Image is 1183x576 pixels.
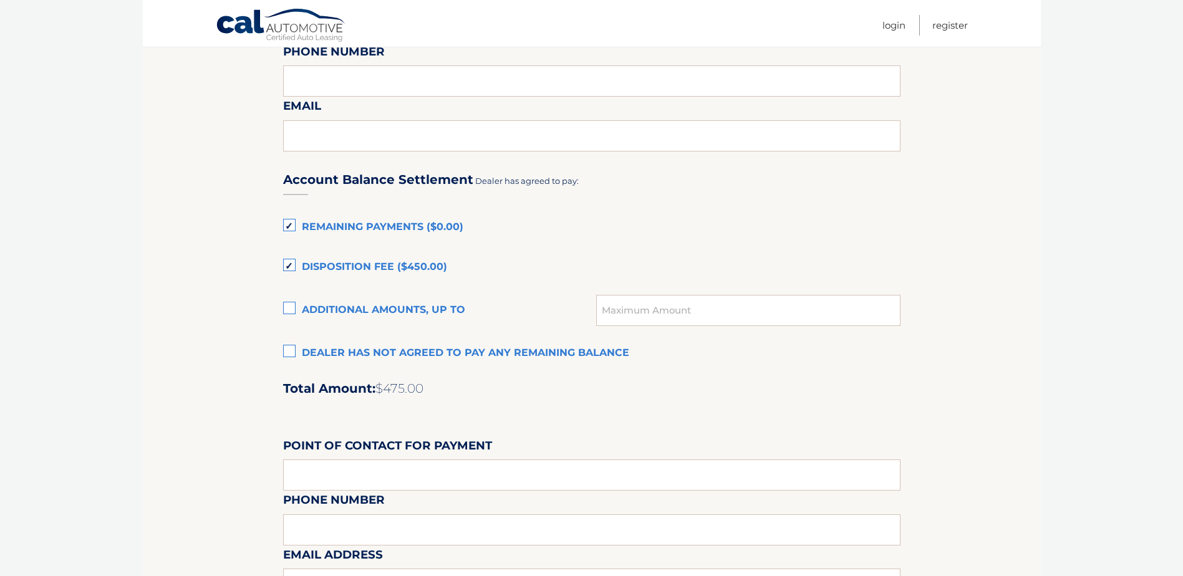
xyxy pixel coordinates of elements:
[283,255,901,280] label: Disposition Fee ($450.00)
[283,42,385,65] label: Phone Number
[283,215,901,240] label: Remaining Payments ($0.00)
[283,436,492,459] label: Point of Contact for Payment
[475,176,579,186] span: Dealer has agreed to pay:
[932,15,968,36] a: Register
[283,381,901,396] h2: Total Amount:
[596,295,900,326] input: Maximum Amount
[283,545,383,569] label: Email Address
[375,381,423,396] span: $475.00
[283,298,597,323] label: Additional amounts, up to
[283,97,321,120] label: Email
[283,341,901,366] label: Dealer has not agreed to pay any remaining balance
[216,8,347,44] a: Cal Automotive
[882,15,905,36] a: Login
[283,172,473,188] h3: Account Balance Settlement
